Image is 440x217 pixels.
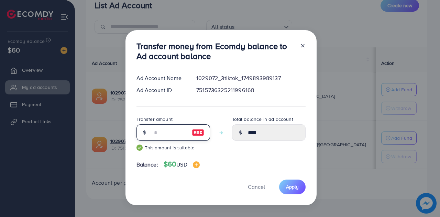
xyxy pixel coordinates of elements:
[131,74,191,82] div: Ad Account Name
[286,183,299,190] span: Apply
[192,128,204,137] img: image
[279,180,306,194] button: Apply
[232,116,293,123] label: Total balance in ad account
[136,145,143,151] img: guide
[191,86,311,94] div: 7515736325211996168
[191,74,311,82] div: 1029072_3tiktok_1749893989137
[176,161,187,168] span: USD
[136,161,158,169] span: Balance:
[193,161,200,168] img: image
[248,183,265,191] span: Cancel
[164,160,200,169] h4: $60
[136,116,173,123] label: Transfer amount
[131,86,191,94] div: Ad Account ID
[136,144,210,151] small: This amount is suitable
[239,180,274,194] button: Cancel
[136,41,295,61] h3: Transfer money from Ecomdy balance to Ad account balance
